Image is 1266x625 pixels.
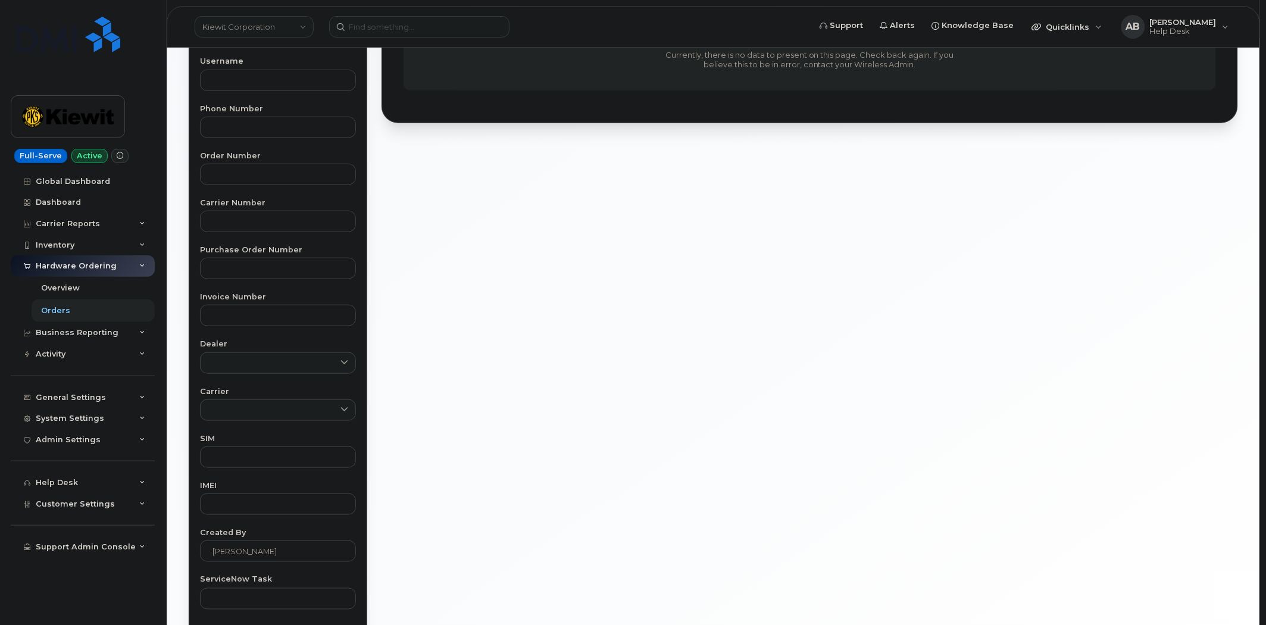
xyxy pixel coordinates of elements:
span: Support [830,20,864,32]
label: Dealer [200,340,356,348]
a: Alerts [872,14,924,37]
span: Alerts [890,20,915,32]
iframe: Messenger Launcher [1214,573,1257,616]
span: Quicklinks [1046,22,1090,32]
span: Help Desk [1150,27,1217,36]
label: Order Number [200,152,356,160]
a: Support [812,14,872,37]
div: Currently, there is no data to present on this page. Check back again. If you believe this to be ... [661,51,959,69]
div: Quicklinks [1024,15,1111,39]
label: Username [200,58,356,65]
label: SIM [200,435,356,443]
label: Carrier [200,388,356,396]
a: Kiewit Corporation [195,16,314,37]
label: Purchase Order Number [200,246,356,254]
label: Invoice Number [200,293,356,301]
label: IMEI [200,482,356,490]
a: Knowledge Base [924,14,1023,37]
span: Knowledge Base [942,20,1014,32]
label: Phone Number [200,105,356,113]
span: AB [1126,20,1140,34]
label: Carrier Number [200,199,356,207]
span: [PERSON_NAME] [1150,17,1217,27]
label: Created By [200,529,356,537]
label: ServiceNow Task [200,576,356,584]
div: Alex Bradshaw [1113,15,1237,39]
input: Find something... [329,16,509,37]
